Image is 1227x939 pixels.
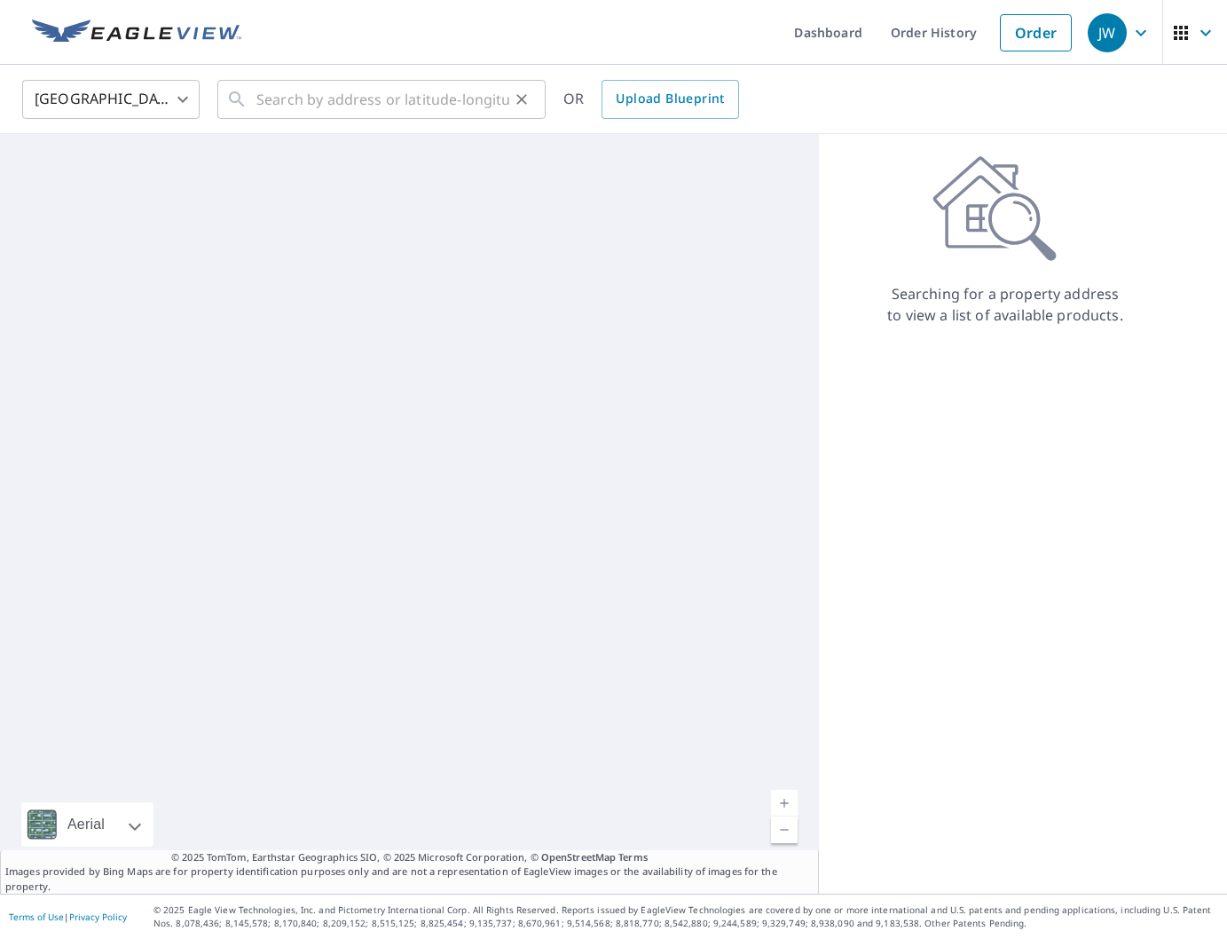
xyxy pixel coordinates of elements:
span: Upload Blueprint [616,88,724,110]
p: Searching for a property address to view a list of available products. [886,283,1124,326]
a: Terms of Use [9,911,64,923]
p: | [9,911,127,922]
div: Aerial [21,802,153,847]
a: Order [1000,14,1072,51]
a: OpenStreetMap [541,850,616,864]
input: Search by address or latitude-longitude [256,75,509,124]
a: Current Level 5, Zoom In [771,790,798,817]
div: OR [563,80,739,119]
a: Current Level 5, Zoom Out [771,817,798,843]
a: Terms [618,850,648,864]
span: © 2025 TomTom, Earthstar Geographics SIO, © 2025 Microsoft Corporation, © [171,850,648,865]
p: © 2025 Eagle View Technologies, Inc. and Pictometry International Corp. All Rights Reserved. Repo... [153,903,1218,930]
div: Aerial [62,802,110,847]
a: Upload Blueprint [602,80,738,119]
div: [GEOGRAPHIC_DATA] [22,75,200,124]
div: JW [1088,13,1127,52]
a: Privacy Policy [69,911,127,923]
img: EV Logo [32,20,241,46]
button: Clear [509,87,534,112]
